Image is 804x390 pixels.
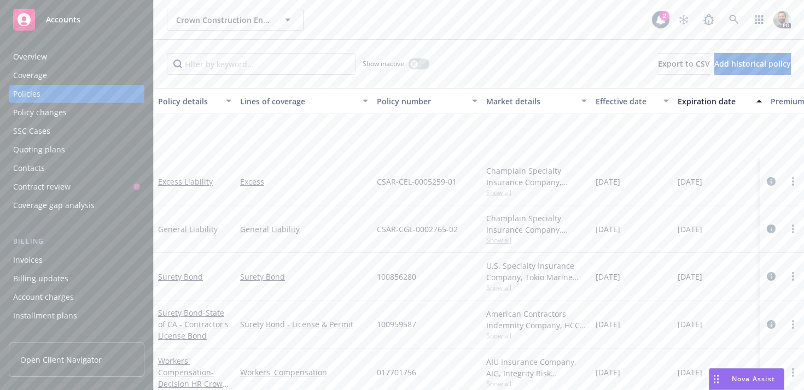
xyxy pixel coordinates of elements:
span: [DATE] [596,367,620,378]
a: Coverage gap analysis [9,197,144,214]
div: U.S. Specialty Insurance Company, Tokio Marine HCC [486,260,587,283]
button: Lines of coverage [236,88,372,114]
span: [DATE] [596,176,620,187]
span: Open Client Navigator [20,354,102,365]
div: Contacts [13,159,45,177]
span: [DATE] [596,223,620,235]
div: Effective date [596,96,657,107]
a: Policies [9,85,144,103]
span: [DATE] [596,271,620,282]
button: Policy number [372,88,482,114]
span: Show inactive [363,59,404,68]
span: [DATE] [678,318,702,330]
div: Policies [13,85,40,103]
a: circleInformation [765,318,778,331]
a: Accounts [9,4,144,35]
button: Add historical policy [714,53,791,75]
span: Show all [486,235,587,245]
span: Accounts [46,15,80,24]
div: Account charges [13,288,74,306]
div: AIU Insurance Company, AIG, Integrity Risk Insurance [486,356,587,379]
a: General Liability [158,224,218,234]
span: Add historical policy [714,58,791,69]
a: General Liability [240,223,368,235]
a: Search [723,9,745,31]
button: Effective date [591,88,673,114]
a: circleInformation [765,222,778,235]
a: Surety Bond [240,271,368,282]
span: 100959587 [377,318,416,330]
span: 100856280 [377,271,416,282]
a: Excess Liability [158,176,213,187]
a: more [786,366,800,379]
button: Export to CSV [658,53,710,75]
div: Invoices [13,251,43,269]
span: Show all [486,331,587,340]
span: Export to CSV [658,58,710,69]
a: Surety Bond - License & Permit [240,318,368,330]
a: Excess [240,176,368,187]
span: [DATE] [678,223,702,235]
a: Switch app [748,9,770,31]
button: Crown Construction Engineering, Inc. [167,9,304,31]
a: SSC Cases [9,122,144,140]
a: Account charges [9,288,144,306]
div: Overview [13,48,47,66]
div: Contract review [13,178,71,196]
span: Crown Construction Engineering, Inc. [176,14,271,26]
div: Expiration date [678,96,750,107]
a: circleInformation [765,366,778,379]
div: American Contractors Indemnity Company, HCC Surety [486,308,587,331]
div: Champlain Specialty Insurance Company, Champlain Insurance Group LLC, Amwins [486,165,587,188]
div: Champlain Specialty Insurance Company, Champlain Insurance Group LLC, Amwins [486,212,587,235]
a: more [786,270,800,283]
span: CSAR-CGL-0002765-02 [377,223,458,235]
a: circleInformation [765,270,778,283]
div: Market details [486,96,575,107]
div: Coverage gap analysis [13,197,95,214]
a: Overview [9,48,144,66]
div: Installment plans [13,307,77,324]
a: more [786,175,800,188]
span: CSAR-CEL-0005259-01 [377,176,457,187]
span: Show all [486,188,587,197]
div: Quoting plans [13,141,65,158]
span: [DATE] [596,318,620,330]
span: Show all [486,379,587,388]
input: Filter by keyword... [167,53,356,75]
span: 017701756 [377,367,416,378]
a: more [786,318,800,331]
button: Expiration date [673,88,766,114]
span: - State of CA - Contractor's License Bond [158,308,229,341]
div: Policy number [377,96,465,107]
div: 2 [660,11,669,21]
a: Report a Bug [698,9,720,31]
a: Surety Bond [158,308,229,341]
span: Show all [486,283,587,292]
div: Drag to move [709,369,723,389]
img: photo [773,11,791,28]
a: Contract review [9,178,144,196]
div: Policy details [158,96,219,107]
a: Stop snowing [673,9,695,31]
a: Policy changes [9,104,144,121]
span: Nova Assist [732,374,775,383]
button: Nova Assist [709,368,784,390]
a: Billing updates [9,270,144,287]
a: Coverage [9,67,144,84]
span: [DATE] [678,367,702,378]
a: Workers' Compensation [240,367,368,378]
button: Market details [482,88,591,114]
div: Billing [9,236,144,247]
div: Billing updates [13,270,68,287]
a: Quoting plans [9,141,144,158]
div: SSC Cases [13,122,50,140]
a: Contacts [9,159,144,177]
span: [DATE] [678,271,702,282]
a: more [786,222,800,235]
button: Policy details [154,88,236,114]
a: Surety Bond [158,271,203,282]
span: [DATE] [678,176,702,187]
a: Installment plans [9,307,144,324]
div: Policy changes [13,104,67,121]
